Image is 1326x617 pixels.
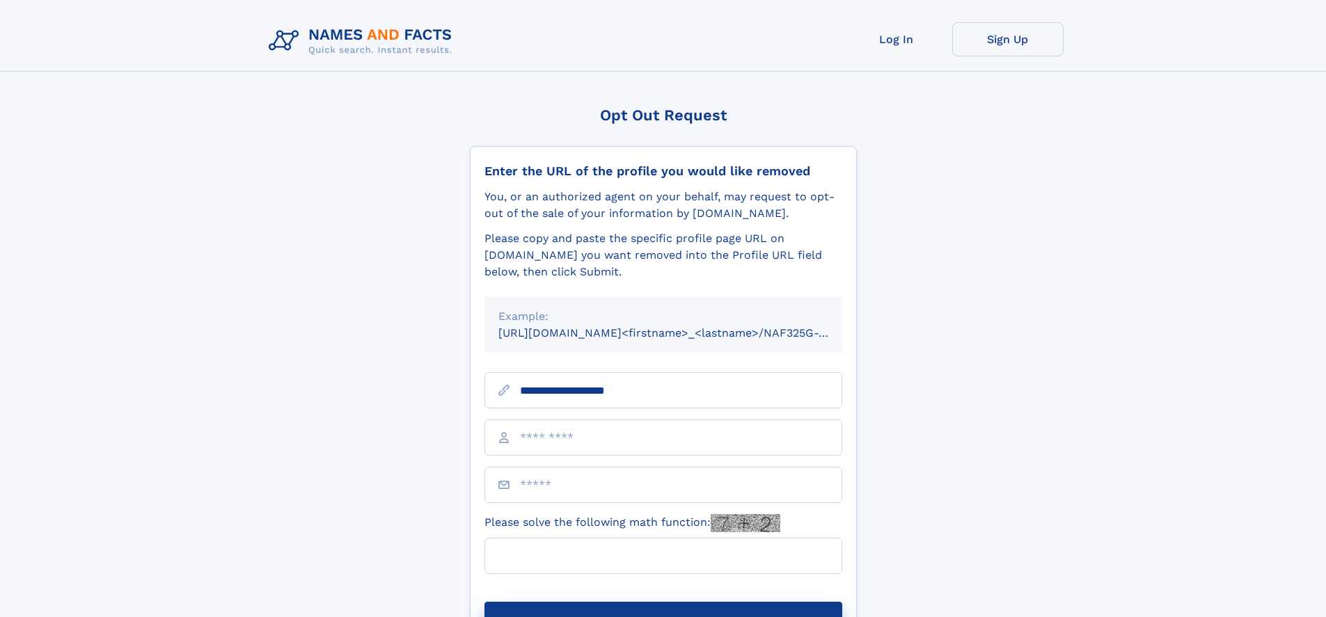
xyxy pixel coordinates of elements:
div: Please copy and paste the specific profile page URL on [DOMAIN_NAME] you want removed into the Pr... [484,230,842,280]
small: [URL][DOMAIN_NAME]<firstname>_<lastname>/NAF325G-xxxxxxxx [498,326,869,339]
div: Example: [498,308,828,325]
img: Logo Names and Facts [263,22,464,60]
div: You, or an authorized agent on your behalf, may request to opt-out of the sale of your informatio... [484,189,842,222]
div: Enter the URL of the profile you would like removed [484,163,842,179]
a: Log In [841,22,952,56]
a: Sign Up [952,22,1064,56]
label: Please solve the following math function: [484,514,780,532]
div: Opt Out Request [470,106,857,124]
